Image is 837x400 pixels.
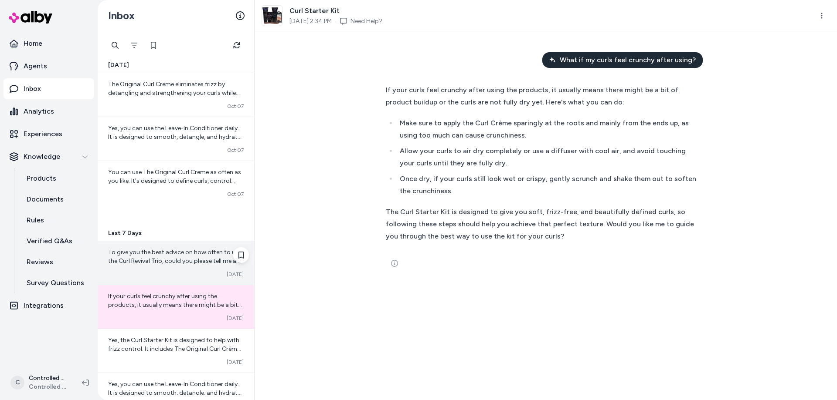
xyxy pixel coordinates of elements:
span: [DATE] [227,271,244,278]
span: Oct 07 [227,103,244,110]
a: Analytics [3,101,94,122]
span: [DATE] 2:34 PM [289,17,332,26]
span: Controlled Chaos [29,383,68,391]
p: Experiences [24,129,62,139]
button: CControlled Chaos ShopifyControlled Chaos [5,369,75,397]
p: Knowledge [24,151,60,162]
a: You can use The Original Curl Creme as often as you like. It's designed to define curls, control ... [98,161,254,205]
button: Filter [126,37,143,54]
a: Rules [18,210,94,231]
a: Agents [3,56,94,77]
p: Rules [27,215,44,225]
button: See more [386,255,403,272]
span: Oct 07 [227,147,244,154]
a: Yes, the Curl Starter Kit is designed to help with frizz control. It includes The Original Curl C... [98,329,254,373]
a: The Original Curl Creme eliminates frizz by detangling and strengthening your curls while providi... [98,73,254,117]
p: Analytics [24,106,54,117]
div: If your curls feel crunchy after using the products, it usually means there might be a bit of pro... [386,84,697,108]
button: Refresh [228,37,245,54]
p: Verified Q&As [27,236,72,246]
span: You can use The Original Curl Creme as often as you like. It's designed to define curls, control ... [108,168,242,254]
p: Survey Questions [27,278,84,288]
li: Make sure to apply the Curl Crème sparingly at the roots and mainly from the ends up, as using to... [397,117,697,141]
span: [DATE] [227,315,244,322]
a: Need Help? [350,17,382,26]
span: [DATE] [227,359,244,366]
a: Documents [18,189,94,210]
span: Oct 07 [227,191,244,198]
p: Agents [24,61,47,71]
li: Allow your curls to air dry completely or use a diffuser with cool air, and avoid touching your c... [397,145,697,169]
span: The Original Curl Creme eliminates frizz by detangling and strengthening your curls while providi... [108,81,244,210]
span: C [10,376,24,390]
span: To give you the best advice on how often to use the Curl Revival Trio, could you please tell me a... [108,249,243,308]
img: alby Logo [9,11,52,24]
p: Inbox [24,84,41,94]
span: · [335,17,337,26]
span: [DATE] [108,61,129,70]
a: Verified Q&As [18,231,94,252]
button: Knowledge [3,146,94,167]
p: Home [24,38,42,49]
a: If your curls feel crunchy after using the products, it usually means there might be a bit of pro... [98,285,254,329]
li: Once dry, if your curls still look wet or crispy, gently scrunch and shake them out to soften the... [397,173,697,197]
a: Yes, you can use the Leave-In Conditioner daily. It is designed to smooth, detangle, and hydrate ... [98,117,254,161]
a: Integrations [3,295,94,316]
span: Last 7 Days [108,229,142,238]
a: Home [3,33,94,54]
a: Inbox [3,78,94,99]
a: Survey Questions [18,272,94,293]
p: Integrations [24,300,64,311]
p: Documents [27,194,64,205]
span: What if my curls feel crunchy after using? [560,55,696,65]
a: Reviews [18,252,94,272]
a: Products [18,168,94,189]
h2: Inbox [108,9,135,22]
p: Products [27,173,56,184]
div: The Curl Starter Kit is designed to give you soft, frizz-free, and beautifully defined curls, so ... [386,206,697,242]
p: Controlled Chaos Shopify [29,374,68,383]
p: Reviews [27,257,53,267]
a: To give you the best advice on how often to use the Curl Revival Trio, could you please tell me a... [98,241,254,285]
span: Curl Starter Kit [289,6,382,16]
span: Yes, you can use the Leave-In Conditioner daily. It is designed to smooth, detangle, and hydrate ... [108,124,244,202]
img: Curl_Starter_Kit_2ffda6cf-17bb-4d82-977b-00b528f35425.jpg [262,6,282,26]
a: Experiences [3,124,94,145]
